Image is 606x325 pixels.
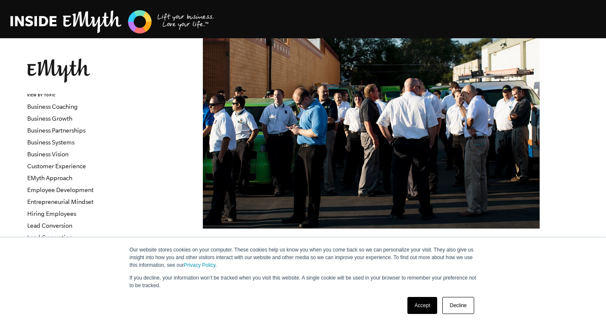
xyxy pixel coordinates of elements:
a: Lead Generation [27,234,72,241]
a: Hiring Employees [27,210,76,217]
a: Lead Conversion [27,222,72,229]
a: EMyth Approach [27,175,72,181]
a: Decline [442,297,474,314]
h6: VIEW BY TOPIC [27,93,130,99]
img: EMyth [27,59,90,83]
a: Business Coaching [27,103,78,110]
a: Entrepreneurial Mindset [27,198,94,205]
a: Customer Experience [27,163,86,170]
a: Business Systems [27,139,74,146]
a: Accept [407,297,438,314]
a: Business Vision [27,151,68,158]
a: Privacy Policy [184,262,216,268]
a: Business Growth [27,115,72,122]
a: Employee Development [27,187,94,193]
img: EMyth Business Coaching [10,9,214,35]
a: Business Partnerships [27,127,85,134]
p: If you decline, your information won’t be tracked when you visit this website. A single cookie wi... [130,274,477,289]
p: Our website stores cookies on your computer. These cookies help us know you when you come back so... [130,246,477,269]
